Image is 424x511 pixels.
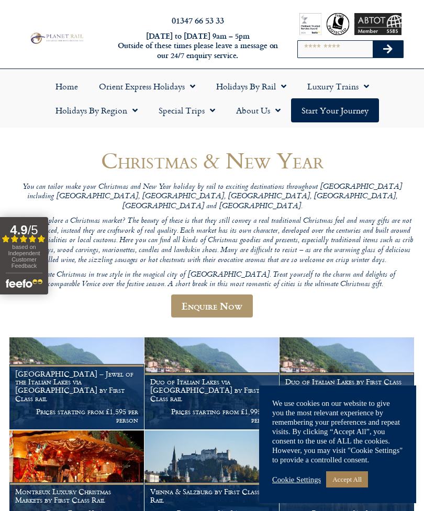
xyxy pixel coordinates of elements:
[291,98,379,122] a: Start your Journey
[9,270,415,290] p: Celebrate Christmas in true style in the magical city of [GEOGRAPHIC_DATA]. Treat yourself to the...
[9,337,144,430] a: [GEOGRAPHIC_DATA] – Jewel of the Italian Lakes via [GEOGRAPHIC_DATA] by First Class rail Prices s...
[15,487,138,504] h1: Montreux Luxury Christmas Markets by First Class Rail
[280,337,415,430] a: Duo of Italian Lakes by First Class rail – [GEOGRAPHIC_DATA], via [GEOGRAPHIC_DATA] Prices starti...
[150,378,273,402] h1: Duo of Italian Lakes via [GEOGRAPHIC_DATA] by First Class rail
[88,74,206,98] a: Orient Express Holidays
[272,475,321,484] a: Cookie Settings
[144,337,280,430] a: Duo of Italian Lakes via [GEOGRAPHIC_DATA] by First Class rail Prices starting from £1,995 per pe...
[45,98,148,122] a: Holidays by Region
[9,217,415,265] p: Why not explore a Christmas market? The beauty of these is that they still convey a real traditio...
[326,471,368,487] a: Accept All
[116,31,280,61] h6: [DATE] to [DATE] 9am – 5pm Outside of these times please leave a message on our 24/7 enquiry serv...
[150,487,273,504] h1: Vienna & Salzburg by First Class Rail
[171,294,253,317] a: Enquire Now
[9,148,415,173] h1: Christmas & New Year
[150,407,273,424] p: Prices starting from £1,995 per person
[28,31,85,46] img: Planet Rail Train Holidays Logo
[206,74,297,98] a: Holidays by Rail
[285,378,408,402] h1: Duo of Italian Lakes by First Class rail – [GEOGRAPHIC_DATA], via [GEOGRAPHIC_DATA]
[148,98,226,122] a: Special Trips
[226,98,291,122] a: About Us
[45,74,88,98] a: Home
[297,74,380,98] a: Luxury Trains
[15,407,138,424] p: Prices starting from £1,595 per person
[373,41,403,58] button: Search
[15,370,138,403] h1: [GEOGRAPHIC_DATA] – Jewel of the Italian Lakes via [GEOGRAPHIC_DATA] by First Class rail
[9,183,415,212] p: You can tailor make your Christmas and New Year holiday by rail to exciting destinations througho...
[5,74,419,122] nav: Menu
[172,14,224,26] a: 01347 66 53 33
[272,399,403,464] div: We use cookies on our website to give you the most relevant experience by remembering your prefer...
[285,479,408,504] h1: [GEOGRAPHIC_DATA] & [GEOGRAPHIC_DATA] by First Class rail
